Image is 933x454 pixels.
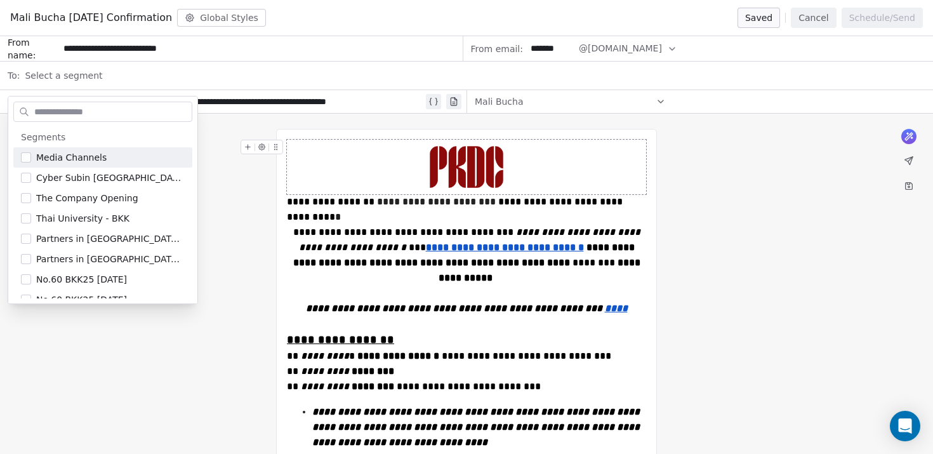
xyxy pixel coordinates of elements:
button: Global Styles [177,9,266,27]
span: No.60 BKK25 [DATE] [36,293,127,306]
button: Schedule/Send [842,8,923,28]
span: Select a segment [25,69,102,82]
span: No.60 BKK25 [DATE] [36,273,127,286]
span: Mali Bucha [475,95,524,108]
span: From name: [8,36,58,62]
button: Cancel [791,8,836,28]
span: To: [8,69,20,82]
span: Cyber Subin [GEOGRAPHIC_DATA] [DATE] [36,171,185,184]
span: From email: [471,43,523,55]
span: Segments [21,131,65,144]
span: Thai University - BKK [36,212,129,225]
div: Suggestions [13,127,192,330]
button: Saved [738,8,780,28]
span: Subject: [8,95,44,112]
span: The Company Opening [36,192,138,204]
span: Mali Bucha [DATE] Confirmation [10,10,172,25]
span: Partners in [GEOGRAPHIC_DATA] (TH) [36,232,185,245]
span: Partners in [GEOGRAPHIC_DATA] (EN) [36,253,185,265]
span: Media Channels [36,151,107,164]
span: @[DOMAIN_NAME] [579,42,662,55]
